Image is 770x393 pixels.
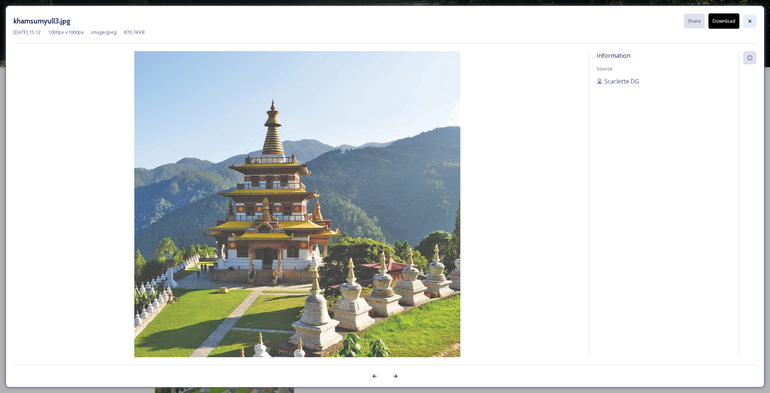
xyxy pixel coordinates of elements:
[684,14,705,28] button: Share
[597,65,613,72] span: Source
[604,77,639,86] span: Scarlette DG
[13,51,581,377] img: khamsumyull3.jpg
[597,51,630,60] span: Information
[91,29,116,36] span: image/jpeg
[48,29,84,36] span: 1000 px x 1000 px
[13,16,71,26] h3: khamsumyull3.jpg
[124,29,145,36] span: 870.74 kB
[13,29,41,36] span: [DATE] 15:12
[708,13,739,29] button: Download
